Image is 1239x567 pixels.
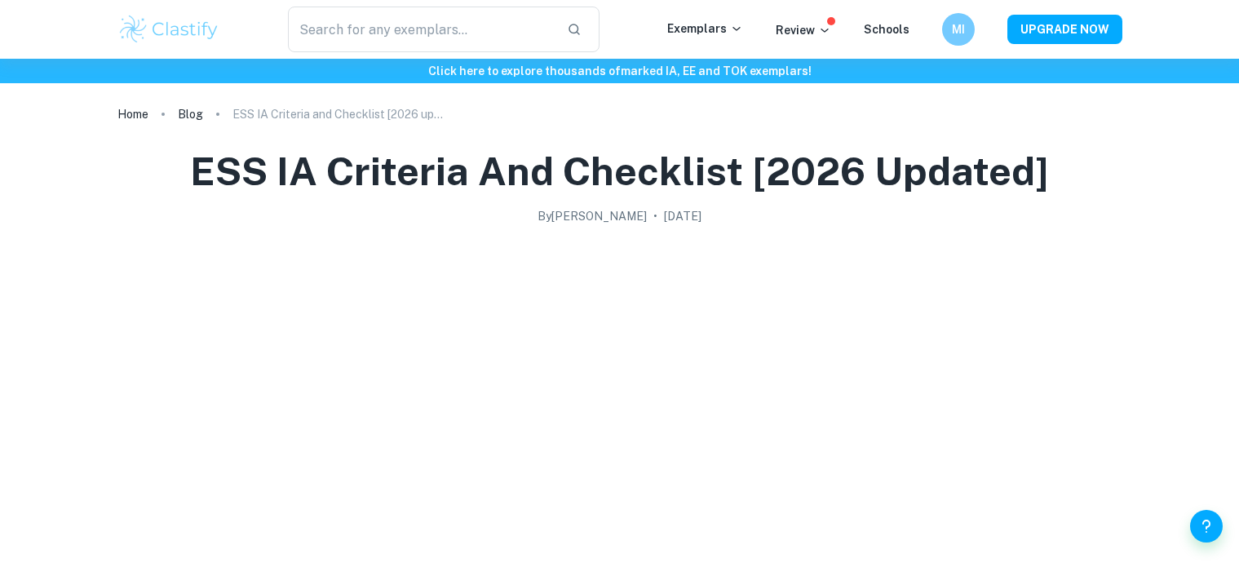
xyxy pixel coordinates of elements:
img: ESS IA Criteria and Checklist [2026 updated] cover image [294,232,946,558]
p: Exemplars [667,20,743,38]
p: ESS IA Criteria and Checklist [2026 updated] [232,105,445,123]
img: Clastify logo [117,13,221,46]
a: Home [117,103,148,126]
h2: By [PERSON_NAME] [538,207,647,225]
button: MI [942,13,975,46]
a: Schools [864,23,909,36]
a: Blog [178,103,203,126]
h6: MI [949,20,967,38]
p: Review [776,21,831,39]
input: Search for any exemplars... [288,7,555,52]
h6: Click here to explore thousands of marked IA, EE and TOK exemplars ! [3,62,1236,80]
button: UPGRADE NOW [1007,15,1122,44]
h1: ESS IA Criteria and Checklist [2026 updated] [190,145,1049,197]
h2: [DATE] [664,207,701,225]
p: • [653,207,657,225]
button: Help and Feedback [1190,510,1223,543]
